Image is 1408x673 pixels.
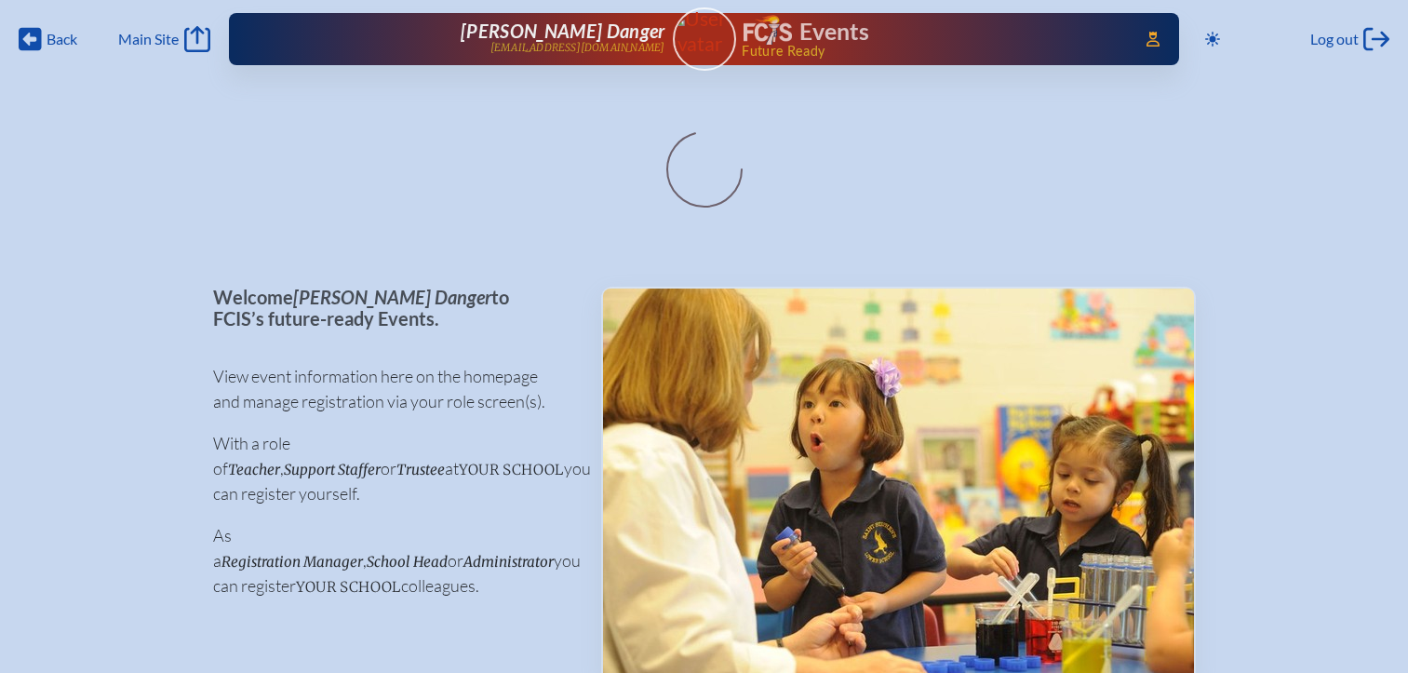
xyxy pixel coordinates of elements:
p: With a role of , or at you can register yourself. [213,431,571,506]
span: Teacher [228,461,280,478]
a: User Avatar [673,7,736,71]
img: User Avatar [664,7,744,56]
span: Log out [1310,30,1359,48]
span: Support Staffer [284,461,381,478]
span: Administrator [463,553,554,571]
span: Trustee [396,461,445,478]
a: Main Site [118,26,209,52]
span: Registration Manager [221,553,363,571]
span: [PERSON_NAME] Danger [293,286,491,308]
span: Future Ready [742,45,1120,58]
span: your school [459,461,564,478]
p: [EMAIL_ADDRESS][DOMAIN_NAME] [490,42,665,54]
span: your school [296,578,401,596]
p: View event information here on the homepage and manage registration via your role screen(s). [213,364,571,414]
span: School Head [367,553,448,571]
span: Back [47,30,77,48]
a: [PERSON_NAME] Danger[EMAIL_ADDRESS][DOMAIN_NAME] [288,20,665,58]
p: As a , or you can register colleagues. [213,523,571,599]
span: [PERSON_NAME] Danger [461,20,664,42]
div: FCIS Events — Future ready [744,15,1120,58]
p: Welcome to FCIS’s future-ready Events. [213,287,571,329]
span: Main Site [118,30,179,48]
